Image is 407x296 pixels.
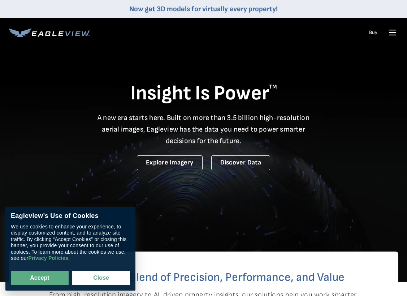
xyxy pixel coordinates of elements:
div: We use cookies to enhance your experience, to display customized content, and to analyze site tra... [11,224,130,262]
p: A new era starts here. Built on more than 3.5 billion high-resolution aerial images, Eagleview ha... [93,112,314,147]
sup: TM [269,83,277,90]
button: Accept [11,271,69,285]
div: Eagleview’s Use of Cookies [11,212,130,220]
h1: Insight Is Power [9,81,398,106]
a: Privacy Policies [28,256,68,262]
a: Now get 3D models for virtually every property! [129,5,278,13]
button: Close [72,271,130,285]
a: Discover Data [211,155,270,170]
a: Explore Imagery [137,155,203,170]
h2: A Distinctive Blend of Precision, Performance, and Value [38,272,369,283]
a: Buy [369,29,377,36]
